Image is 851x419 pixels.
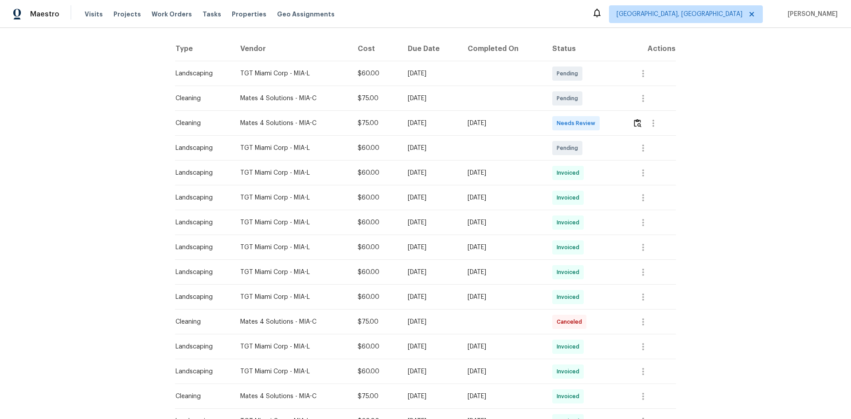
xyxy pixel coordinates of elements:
[176,69,226,78] div: Landscaping
[240,218,344,227] div: TGT Miami Corp - MIA-L
[468,168,538,177] div: [DATE]
[358,392,394,401] div: $75.00
[557,367,583,376] span: Invoiced
[176,218,226,227] div: Landscaping
[358,168,394,177] div: $60.00
[408,367,453,376] div: [DATE]
[557,342,583,351] span: Invoiced
[408,268,453,277] div: [DATE]
[277,10,335,19] span: Geo Assignments
[557,144,582,153] span: Pending
[468,293,538,302] div: [DATE]
[113,10,141,19] span: Projects
[408,144,453,153] div: [DATE]
[358,268,394,277] div: $60.00
[408,342,453,351] div: [DATE]
[176,367,226,376] div: Landscaping
[240,268,344,277] div: TGT Miami Corp - MIA-L
[557,119,599,128] span: Needs Review
[358,69,394,78] div: $60.00
[461,36,545,61] th: Completed On
[468,367,538,376] div: [DATE]
[557,168,583,177] span: Invoiced
[176,94,226,103] div: Cleaning
[408,168,453,177] div: [DATE]
[468,392,538,401] div: [DATE]
[175,36,233,61] th: Type
[240,119,344,128] div: Mates 4 Solutions - MIA-C
[408,69,453,78] div: [DATE]
[557,268,583,277] span: Invoiced
[408,317,453,326] div: [DATE]
[176,392,226,401] div: Cleaning
[358,218,394,227] div: $60.00
[408,94,453,103] div: [DATE]
[468,193,538,202] div: [DATE]
[240,193,344,202] div: TGT Miami Corp - MIA-L
[545,36,625,61] th: Status
[557,69,582,78] span: Pending
[557,392,583,401] span: Invoiced
[240,367,344,376] div: TGT Miami Corp - MIA-L
[358,367,394,376] div: $60.00
[557,94,582,103] span: Pending
[176,342,226,351] div: Landscaping
[176,168,226,177] div: Landscaping
[408,293,453,302] div: [DATE]
[240,342,344,351] div: TGT Miami Corp - MIA-L
[240,317,344,326] div: Mates 4 Solutions - MIA-C
[232,10,266,19] span: Properties
[240,243,344,252] div: TGT Miami Corp - MIA-L
[358,144,394,153] div: $60.00
[632,113,643,134] button: Review Icon
[176,119,226,128] div: Cleaning
[625,36,676,61] th: Actions
[468,218,538,227] div: [DATE]
[240,168,344,177] div: TGT Miami Corp - MIA-L
[233,36,351,61] th: Vendor
[468,243,538,252] div: [DATE]
[358,119,394,128] div: $75.00
[557,243,583,252] span: Invoiced
[240,69,344,78] div: TGT Miami Corp - MIA-L
[408,243,453,252] div: [DATE]
[358,193,394,202] div: $60.00
[30,10,59,19] span: Maestro
[557,317,586,326] span: Canceled
[408,392,453,401] div: [DATE]
[203,11,221,17] span: Tasks
[240,392,344,401] div: Mates 4 Solutions - MIA-C
[240,144,344,153] div: TGT Miami Corp - MIA-L
[408,193,453,202] div: [DATE]
[240,293,344,302] div: TGT Miami Corp - MIA-L
[634,119,641,127] img: Review Icon
[240,94,344,103] div: Mates 4 Solutions - MIA-C
[408,119,453,128] div: [DATE]
[176,144,226,153] div: Landscaping
[557,218,583,227] span: Invoiced
[358,317,394,326] div: $75.00
[176,193,226,202] div: Landscaping
[152,10,192,19] span: Work Orders
[358,94,394,103] div: $75.00
[468,119,538,128] div: [DATE]
[401,36,461,61] th: Due Date
[358,342,394,351] div: $60.00
[176,293,226,302] div: Landscaping
[557,293,583,302] span: Invoiced
[85,10,103,19] span: Visits
[408,218,453,227] div: [DATE]
[358,243,394,252] div: $60.00
[784,10,838,19] span: [PERSON_NAME]
[617,10,742,19] span: [GEOGRAPHIC_DATA], [GEOGRAPHIC_DATA]
[176,317,226,326] div: Cleaning
[358,293,394,302] div: $60.00
[351,36,401,61] th: Cost
[468,268,538,277] div: [DATE]
[557,193,583,202] span: Invoiced
[468,342,538,351] div: [DATE]
[176,268,226,277] div: Landscaping
[176,243,226,252] div: Landscaping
